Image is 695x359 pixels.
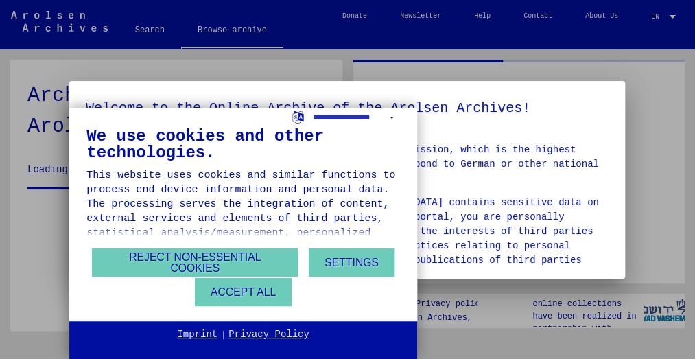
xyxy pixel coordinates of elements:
[92,248,298,277] button: Reject non-essential cookies
[86,128,400,161] div: We use cookies and other technologies.
[228,328,309,342] a: Privacy Policy
[195,278,292,306] button: Accept all
[177,328,217,342] a: Imprint
[309,248,394,277] button: Settings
